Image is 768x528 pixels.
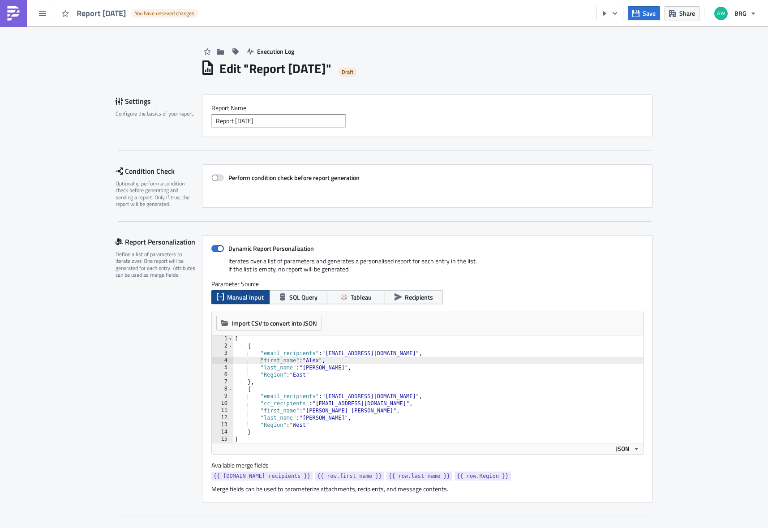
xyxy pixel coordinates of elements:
div: 4 [212,357,233,364]
span: Execution Log [257,47,294,56]
button: Tableau [327,290,385,304]
div: Merge fields can be used to parameterize attachments, recipients, and message contents. [211,485,644,493]
span: Share [679,9,695,18]
span: SQL Query [289,292,317,302]
div: 10 [212,400,233,407]
a: {{ row.last_name }} [386,472,452,481]
span: Import CSV to convert into JSON [232,318,317,328]
div: 14 [212,429,233,436]
span: You have unsaved changes [135,10,194,17]
span: Recipients [405,292,433,302]
span: JSON [616,444,630,453]
button: SQL Query [269,290,327,304]
span: {{ row.Region }} [457,472,509,481]
div: 7 [212,378,233,386]
span: Tableau [351,292,372,302]
div: 8 [212,386,233,393]
div: Optionally, perform a condition check before generating and sending a report. Only if true, the r... [116,180,196,208]
button: JSON [613,443,643,454]
span: Save [643,9,656,18]
h1: Edit " Report [DATE] " [219,60,331,77]
button: Recipients [385,290,443,304]
div: 12 [212,414,233,421]
div: 2 [212,343,233,350]
label: Parameter Source [211,280,644,288]
span: {{ row.last_name }} [389,472,450,481]
span: {{ [DOMAIN_NAME]_recipients }} [214,472,311,481]
strong: Perform condition check before report generation [228,173,360,182]
div: 6 [212,371,233,378]
span: Draft [342,69,353,76]
button: Save [628,6,660,20]
div: Settings [116,94,202,108]
label: Available merge fields [211,461,279,469]
div: 3 [212,350,233,357]
div: 9 [212,393,233,400]
button: Execution Log [242,44,299,58]
div: 5 [212,364,233,371]
a: {{ row.Region }} [455,472,511,481]
div: Configure the basics of your report. [116,110,196,117]
button: Manual Input [211,290,270,304]
strong: Dynamic Report Personalization [228,244,314,253]
span: Report [DATE] [77,8,127,18]
span: {{ row.first_name }} [317,472,382,481]
div: 11 [212,407,233,414]
button: Share [665,6,699,20]
div: Iterates over a list of parameters and generates a personalised report for each entry in the list... [211,257,644,280]
div: 1 [212,335,233,343]
img: Avatar [713,6,729,21]
div: 15 [212,436,233,443]
button: Import CSV to convert into JSON [216,316,322,331]
iframe: Intercom live chat [738,498,759,519]
a: {{ row.first_name }} [315,472,384,481]
label: Report Nam﻿e [211,104,644,112]
a: {{ [DOMAIN_NAME]_recipients }} [211,472,313,481]
img: PushMetrics [6,6,21,21]
span: BRG [734,9,747,18]
button: BRG [709,4,761,23]
div: Report Personalization [116,235,202,249]
div: Define a list of parameters to iterate over. One report will be generated for each entry. Attribu... [116,251,196,279]
div: Condition Check [116,164,202,178]
span: Manual Input [227,292,264,302]
div: 13 [212,421,233,429]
